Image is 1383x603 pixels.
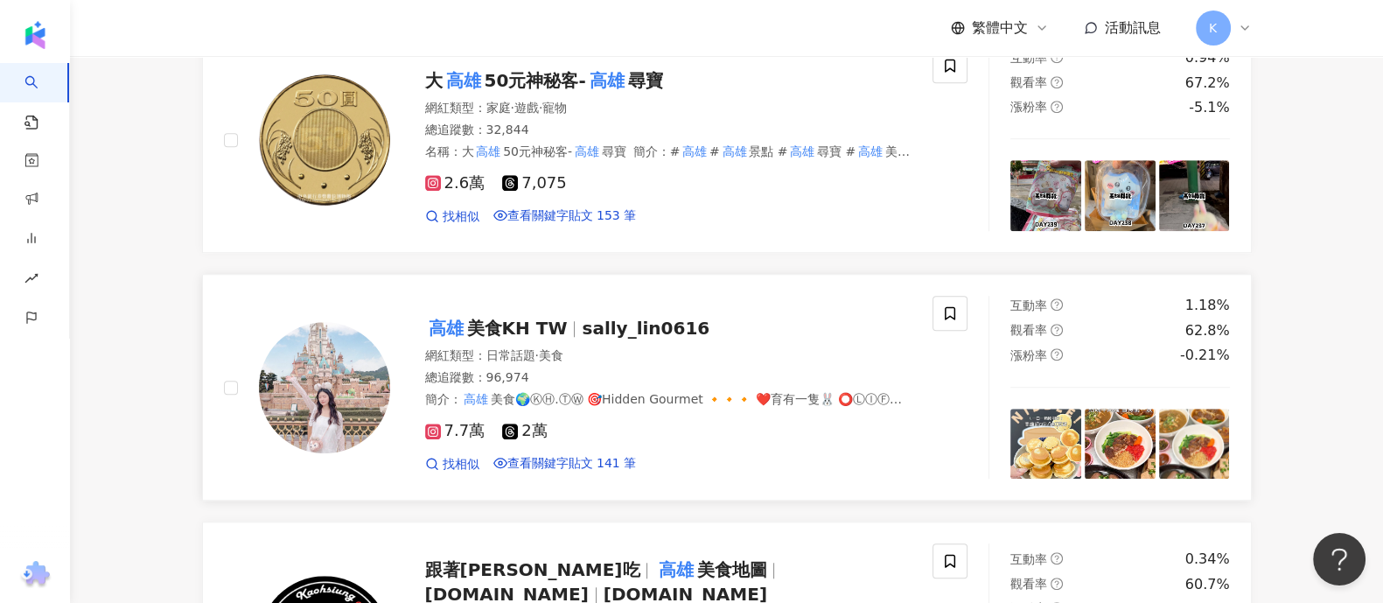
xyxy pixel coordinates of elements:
span: 50元神秘客- [503,144,572,158]
a: search [24,63,59,131]
a: 查看關鍵字貼文 141 筆 [493,456,637,473]
a: KOL Avatar大高雄50元神秘客-高雄尋寶網紅類型：家庭·遊戲·寵物總追蹤數：32,844名稱：大高雄50元神秘客-高雄尋寶簡介：#高雄#高雄景點 #高雄尋寶 #高雄美食 每日放50元在高... [202,26,1252,253]
img: KOL Avatar [259,74,390,206]
span: 漲粉率 [1010,100,1047,114]
span: question-circle [1051,51,1063,63]
img: post-image [1085,160,1156,231]
a: 查看關鍵字貼文 153 筆 [493,208,637,226]
span: question-circle [1051,76,1063,88]
span: 美食 [539,348,563,362]
span: · [539,101,542,115]
span: question-circle [1051,101,1063,113]
span: K [1209,18,1217,38]
span: 互動率 [1010,552,1047,566]
img: post-image [1010,160,1081,231]
span: 活動訊息 [1105,19,1161,36]
mark: 高雄 [501,158,531,178]
div: 67.2% [1185,74,1230,93]
span: 互動率 [1010,51,1047,65]
span: question-circle [1051,298,1063,311]
img: post-image [1085,409,1156,480]
span: question-circle [1051,578,1063,590]
div: 網紅類型 ： [425,347,912,365]
span: 名稱 ： [425,144,626,158]
mark: 高雄 [586,67,628,95]
img: KOL Avatar [259,322,390,453]
span: 7.7萬 [425,422,485,440]
mark: 高雄 [462,389,492,409]
span: 2.6萬 [425,174,485,193]
img: post-image [1159,160,1230,231]
mark: 高雄 [654,556,696,584]
span: 50元神秘客- [485,70,586,91]
span: 繁體中文 [972,18,1028,38]
span: rise [24,261,38,300]
a: KOL Avatar高雄美食KH TWsally_lin0616網紅類型：日常話題·美食總追蹤數：96,974簡介：高雄美食🌍ⓀⒽ.ⓉⓌ 🎯Hidden Gourmet 🔸🔸🔸 ❤️育有一隻🐰 ... [202,274,1252,501]
span: 跟著[PERSON_NAME]吃 [425,559,640,580]
a: 找相似 [425,456,479,473]
span: 美食地圖 [696,559,766,580]
span: 查看關鍵字貼文 141 筆 [507,456,637,470]
span: question-circle [1051,324,1063,336]
mark: 高雄 [562,406,592,425]
span: 大 [425,70,443,91]
div: 0.94% [1185,48,1230,67]
div: -0.21% [1180,346,1230,365]
span: 美食KH TW [467,318,568,339]
a: 找相似 [425,208,479,226]
div: 60.7% [1185,575,1230,594]
img: logo icon [21,21,49,49]
span: # [670,144,681,158]
div: 1.18% [1185,296,1230,315]
mark: 高雄 [856,142,885,161]
mark: 高雄 [787,142,817,161]
span: # [709,144,720,158]
iframe: Help Scout Beacon - Open [1313,533,1366,585]
span: 尋寶 [602,144,626,158]
span: 查看關鍵字貼文 153 筆 [507,208,637,222]
mark: 高雄 [572,142,602,161]
mark: 高雄 [443,67,485,95]
span: 漲粉率 [1010,348,1047,362]
span: · [511,101,514,115]
span: · [535,348,539,362]
mark: 高雄 [425,314,467,342]
span: 遊戲 [514,101,539,115]
span: 7,075 [502,174,567,193]
span: 尋寶 [628,70,663,91]
span: 找相似 [443,456,479,473]
span: 寵物 [542,101,567,115]
div: 總追蹤數 ： 32,844 [425,122,912,139]
div: 0.34% [1185,550,1230,569]
span: 觀看率 [1010,577,1047,591]
img: post-image [1159,409,1230,480]
div: 總追蹤數 ： 96,974 [425,369,912,387]
span: question-circle [1051,348,1063,361]
span: 2萬 [502,422,547,440]
span: 互動率 [1010,298,1047,312]
span: 觀看率 [1010,323,1047,337]
span: sally_lin0616 [582,318,709,339]
span: 日常話題 [486,348,535,362]
img: chrome extension [18,561,52,589]
span: 景點 # [749,144,787,158]
img: post-image [1010,409,1081,480]
mark: 高雄 [720,142,750,161]
span: 美食🌍ⓀⒽ.ⓉⓌ 🎯Hidden Gourmet 🔸🔸🔸 ❤️育有一隻🐰 ⭕️ⓁⒾⒻⒺ 50% . ⒻⓄⓄⒹ 50% ⭕️ [425,392,903,424]
span: 家庭 [486,101,511,115]
span: 觀看率 [1010,75,1047,89]
mark: 高雄 [680,142,709,161]
div: 62.8% [1185,321,1230,340]
span: question-circle [1051,552,1063,564]
span: 找相似 [443,208,479,226]
mark: 高雄 [474,142,504,161]
span: 尋寶 # [817,144,856,158]
span: 大 [462,144,474,158]
div: 網紅類型 ： [425,100,912,117]
div: -5.1% [1189,98,1229,117]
